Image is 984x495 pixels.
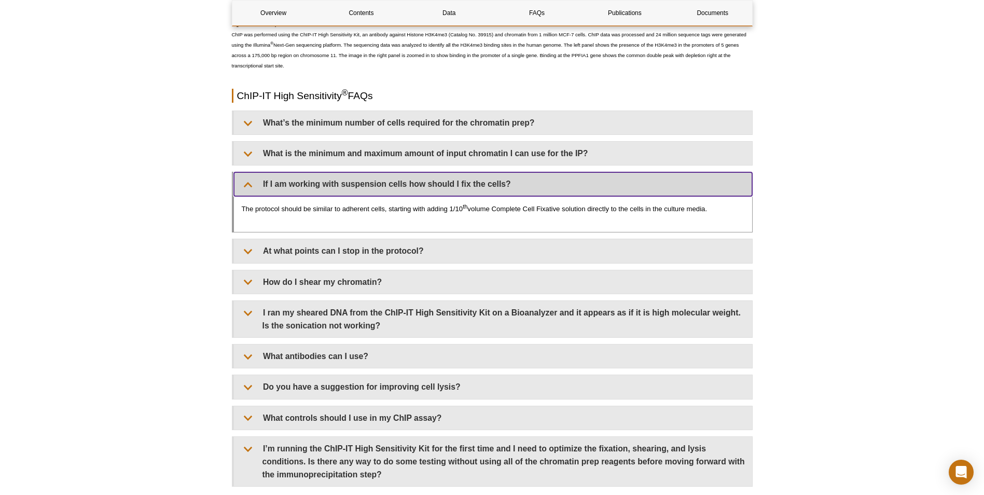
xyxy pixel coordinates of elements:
[232,1,315,25] a: Overview
[234,406,752,430] summary: What controls should I use in my ChIP assay?
[495,1,578,25] a: FAQs
[671,1,754,25] a: Documents
[463,203,467,209] sup: th
[234,111,752,134] summary: What’s the minimum number of cells required for the chromatin prep?
[234,270,752,294] summary: How do I shear my chromatin?
[234,375,752,398] summary: Do you have a suggestion for improving cell lysis?
[242,204,744,214] p: The protocol should be similar to adherent cells, starting with adding 1/10 volume Complete Cell ...
[234,437,752,487] summary: I’m running the ChIP-IT High Sensitivity Kit for the first time and I need to optimize the fixati...
[320,1,403,25] a: Contents
[232,21,341,27] strong: Figure 6: ChIP-Seq data for Histone H3K4me3.
[270,40,273,45] sup: ®
[234,345,752,368] summary: What antibodies can I use?
[234,142,752,165] summary: What is the minimum and maximum amount of input chromatin I can use for the IP?
[232,89,753,103] h2: ChIP-IT High Sensitivity FAQs
[342,88,348,97] sup: ®
[949,460,974,485] div: Open Intercom Messenger
[584,1,666,25] a: Publications
[232,19,753,71] p: ChIP was performed using the ChIP-IT High Sensitivity Kit, an antibody against Histone H3K4me3 (C...
[234,301,752,337] summary: I ran my sheared DNA from the ChIP-IT High Sensitivity Kit on a Bioanalyzer and it appears as if ...
[408,1,490,25] a: Data
[234,239,752,263] summary: At what points can I stop in the protocol?
[234,172,752,196] summary: If I am working with suspension cells how should I fix the cells?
